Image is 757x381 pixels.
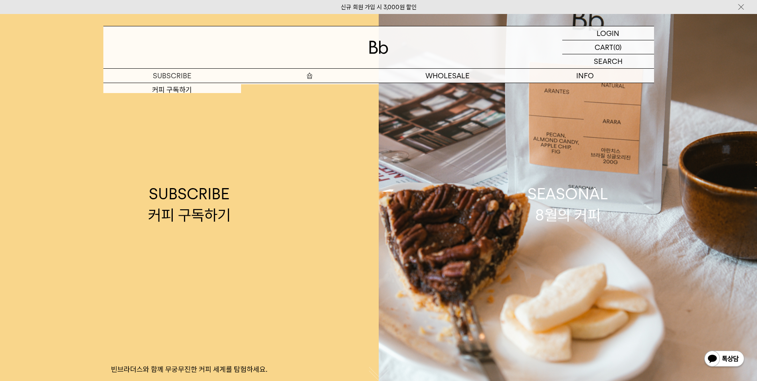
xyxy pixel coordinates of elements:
a: 커피 구독하기 [103,83,241,97]
p: LOGIN [597,26,619,40]
p: CART [595,40,613,54]
img: 카카오톡 채널 1:1 채팅 버튼 [704,350,745,369]
a: 숍 [241,69,379,83]
p: WHOLESALE [379,69,516,83]
a: 신규 회원 가입 시 3,000원 할인 [341,4,417,11]
img: 로고 [369,41,388,54]
p: (0) [613,40,622,54]
a: SUBSCRIBE [103,69,241,83]
a: 원두 [241,83,379,97]
p: SEARCH [594,54,623,68]
a: LOGIN [562,26,654,40]
div: SEASONAL 8월의 커피 [528,183,608,226]
p: INFO [516,69,654,83]
a: CART (0) [562,40,654,54]
div: SUBSCRIBE 커피 구독하기 [148,183,231,226]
